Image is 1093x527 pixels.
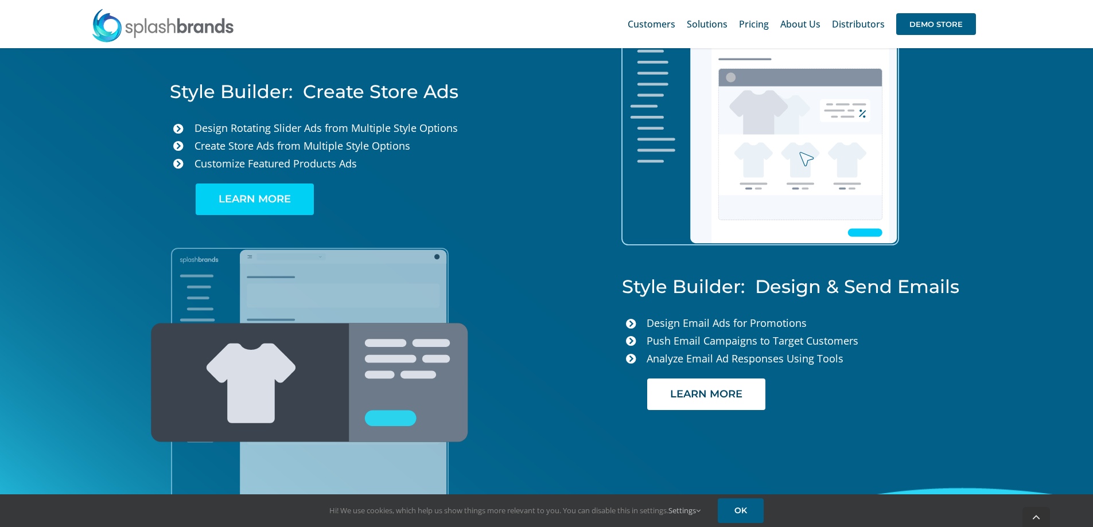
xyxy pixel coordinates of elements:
[329,505,701,516] span: Hi! We use cookies, which help us show things more relevant to you. You can disable this in setti...
[687,19,728,29] span: Solutions
[739,6,769,42] a: Pricing
[91,8,235,42] img: SplashBrands.com Logo
[622,275,959,298] span: Style Builder: Design & Send Emails
[628,6,976,42] nav: Main Menu Sticky
[668,505,701,516] a: Settings
[170,80,458,103] span: Style Builder: Create Store Ads
[195,139,410,153] span: Create Store Ads from Multiple Style Options
[896,13,976,35] span: DEMO STORE
[628,19,675,29] span: Customers
[647,378,765,410] a: LEARN MORE
[196,184,314,215] a: LEARN MORE
[739,19,769,29] span: Pricing
[628,6,675,42] a: Customers
[195,157,357,170] span: Customize Featured Products Ads
[718,498,764,523] a: OK
[832,6,885,42] a: Distributors
[670,388,742,400] span: LEARN MORE
[647,316,807,330] span: Design Email Ads for Promotions
[780,19,820,29] span: About Us
[647,352,843,365] span: Analyze Email Ad Responses Using Tools
[647,334,858,348] span: Push Email Campaigns to Target Customers
[896,6,976,42] a: DEMO STORE
[219,193,291,205] span: LEARN MORE
[832,19,885,29] span: Distributors
[195,121,458,135] span: Design Rotating Slider Ads from Multiple Style Options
